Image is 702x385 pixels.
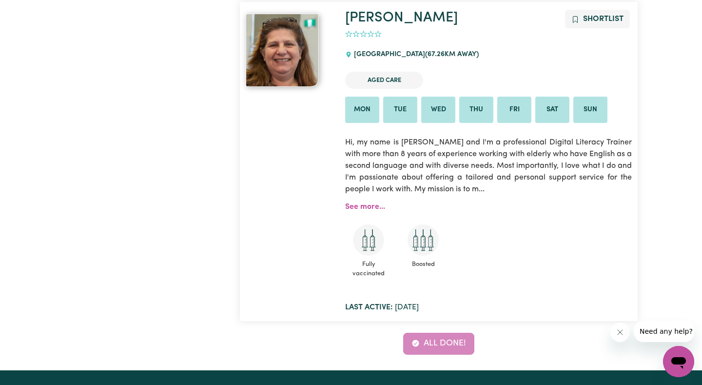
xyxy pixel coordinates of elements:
[573,97,607,123] li: Available on Sun
[246,14,319,87] img: View Christina's profile
[421,97,455,123] li: Available on Wed
[345,41,485,68] div: [GEOGRAPHIC_DATA]
[345,131,632,201] p: Hi, my name is [PERSON_NAME] and I'm a professional Digital Literacy Trainer with more than 8 yea...
[408,224,439,256] img: Care and support worker has received booster dose of COVID-19 vaccination
[565,10,630,28] button: Add to shortlist
[345,97,379,123] li: Available on Mon
[383,97,417,123] li: Available on Tue
[345,203,385,211] a: See more...
[663,346,694,377] iframe: Button to launch messaging window
[353,224,384,256] img: Care and support worker has received 2 doses of COVID-19 vaccine
[345,304,393,311] b: Last active:
[345,11,458,25] a: [PERSON_NAME]
[610,323,630,342] iframe: Close message
[345,256,392,282] span: Fully vaccinated
[535,97,569,123] li: Available on Sat
[583,15,624,23] span: Shortlist
[246,14,333,87] a: Christina
[345,72,423,89] li: Aged Care
[425,51,479,58] span: ( 67.26 km away)
[497,97,531,123] li: Available on Fri
[400,256,447,273] span: Boosted
[459,97,493,123] li: Available on Thu
[345,304,419,311] span: [DATE]
[634,321,694,342] iframe: Message from company
[345,29,382,40] div: add rating by typing an integer from 0 to 5 or pressing arrow keys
